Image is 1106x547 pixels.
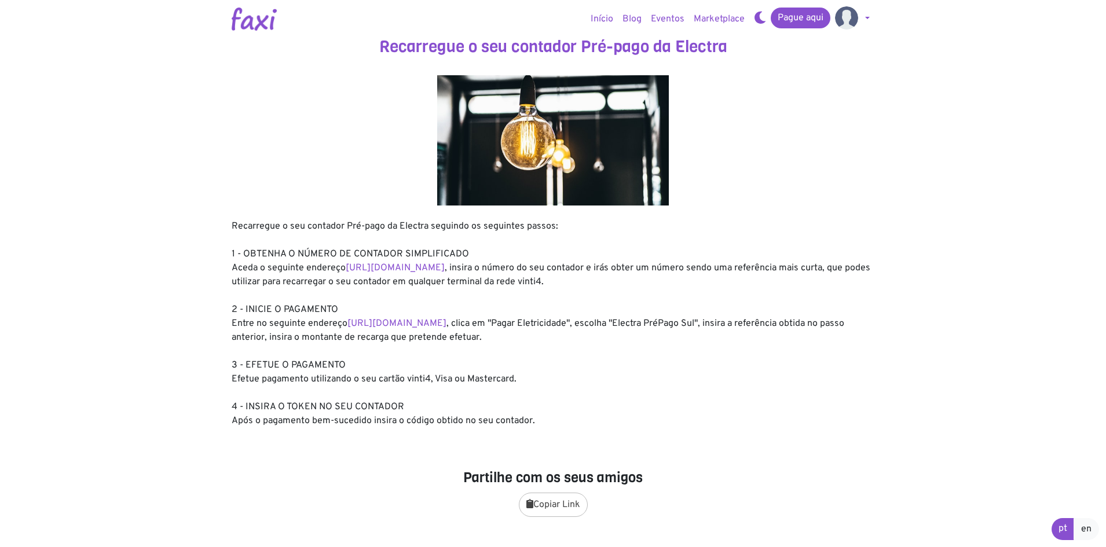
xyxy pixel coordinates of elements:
a: Marketplace [689,8,749,31]
a: Pague aqui [771,8,830,28]
a: en [1074,518,1099,540]
a: [URL][DOMAIN_NAME] [346,262,445,274]
img: energy.jpg [437,75,669,205]
a: pt [1052,518,1074,540]
a: Eventos [646,8,689,31]
img: Logotipo Faxi Online [232,8,277,31]
a: Blog [618,8,646,31]
button: Copiar Link [519,493,588,517]
div: Recarregue o seu contador Pré-pago da Electra seguindo os seguintes passos: 1 - OBTENHA O NÚMERO ... [232,219,874,428]
h4: Partilhe com os seus amigos [232,469,874,486]
a: Início [586,8,618,31]
h3: Recarregue o seu contador Pré-pago da Electra [232,37,874,57]
a: [URL][DOMAIN_NAME] [347,318,446,329]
